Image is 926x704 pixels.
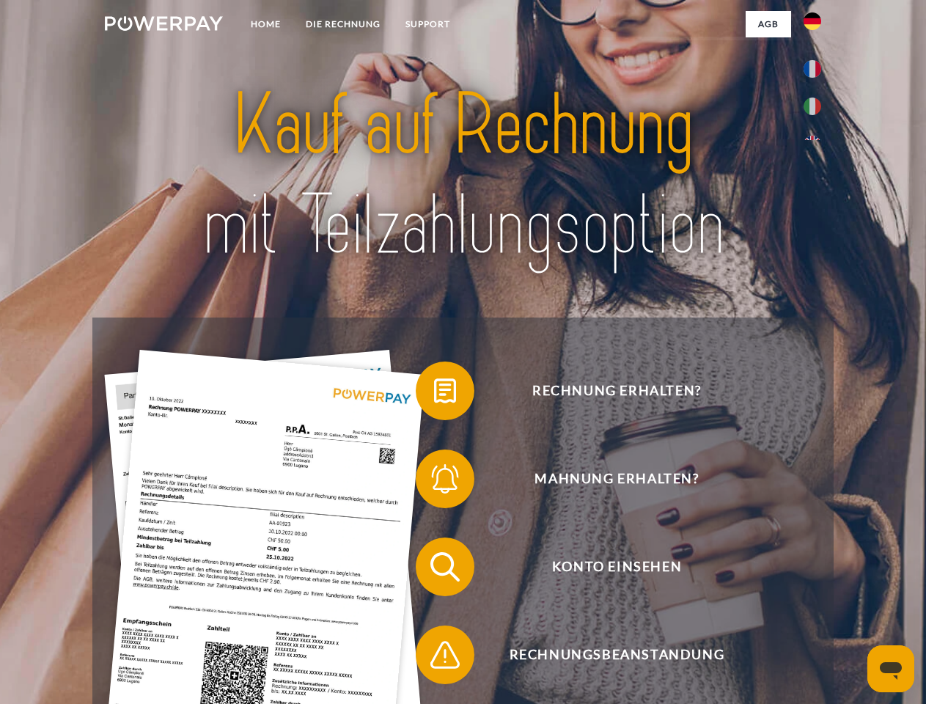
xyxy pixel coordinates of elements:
[293,11,393,37] a: DIE RECHNUNG
[416,450,797,508] button: Mahnung erhalten?
[416,626,797,684] button: Rechnungsbeanstandung
[437,450,796,508] span: Mahnung erhalten?
[427,461,463,497] img: qb_bell.svg
[867,645,914,692] iframe: Schaltfläche zum Öffnen des Messaging-Fensters
[140,70,786,281] img: title-powerpay_de.svg
[416,362,797,420] button: Rechnung erhalten?
[437,538,796,596] span: Konto einsehen
[804,98,821,115] img: it
[238,11,293,37] a: Home
[393,11,463,37] a: SUPPORT
[746,11,791,37] a: agb
[427,549,463,585] img: qb_search.svg
[804,136,821,153] img: en
[437,362,796,420] span: Rechnung erhalten?
[804,12,821,30] img: de
[437,626,796,684] span: Rechnungsbeanstandung
[594,37,791,63] a: AGB (Kauf auf Rechnung)
[427,373,463,409] img: qb_bill.svg
[416,538,797,596] button: Konto einsehen
[427,637,463,673] img: qb_warning.svg
[804,60,821,78] img: fr
[105,16,223,31] img: logo-powerpay-white.svg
